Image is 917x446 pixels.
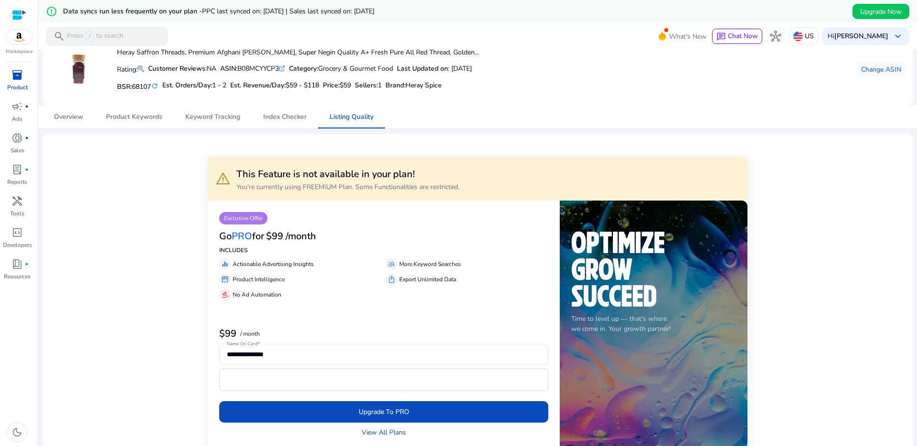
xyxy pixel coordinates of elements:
span: lab_profile [11,164,23,175]
p: Export Unlimited Data [399,275,456,284]
span: ios_share [388,276,395,283]
p: / month [240,331,260,337]
span: Index Checker [263,114,307,120]
h3: This Feature is not available in your plan! [236,169,459,180]
p: Actionable Advertising Insights [233,260,314,268]
span: handyman [11,195,23,207]
div: : [DATE] [397,64,472,74]
div: Grocery & Gourmet Food [289,64,393,74]
h3: Go for [219,231,264,242]
span: keyboard_arrow_down [892,31,904,42]
span: 1 [378,81,382,90]
h5: Data syncs run less frequently on your plan - [63,8,374,16]
p: Sales [11,146,24,155]
button: Upgrade Now [853,4,909,19]
span: Listing Quality [330,114,373,120]
span: warning [215,171,231,186]
p: Marketplace [6,48,32,55]
span: code_blocks [11,227,23,238]
img: amazon.svg [6,30,32,44]
mat-icon: refresh [151,82,159,91]
span: donut_small [11,132,23,144]
p: Tools [10,209,24,218]
span: PRO [232,230,252,243]
span: PPC last synced on: [DATE] | Sales last synced on: [DATE] [202,7,374,16]
p: US [805,28,814,44]
mat-label: Name On Card [227,340,257,347]
span: inventory_2 [11,69,23,81]
b: Category: [289,64,318,73]
p: Reports [7,178,27,186]
span: book_4 [11,258,23,270]
p: Product Intelligence [233,275,285,284]
p: Developers [3,241,32,249]
img: us.svg [793,32,803,41]
h5: Est. Revenue/Day: [230,82,319,90]
h5: : [385,82,441,90]
b: $99 [219,327,236,340]
button: chatChat Now [712,29,762,44]
p: Rating: [117,63,144,74]
button: Upgrade To PRO [219,401,548,423]
button: hub [766,27,785,46]
span: Product Keywords [106,114,162,120]
span: Chat Now [728,32,758,41]
h4: Heray Saffron Threads, Premium Afghani [PERSON_NAME], Super Negin Quality A+ Fresh Pure All Red T... [117,49,479,57]
mat-icon: error_outline [46,6,57,17]
p: Product [7,83,28,92]
div: NA [148,64,216,74]
span: Heray Spice [405,81,441,90]
span: fiber_manual_record [25,168,29,171]
span: gavel [221,291,229,298]
span: Upgrade Now [860,7,902,17]
span: fiber_manual_record [25,136,29,140]
span: 68107 [132,82,151,91]
span: 1 - 2 [212,81,226,90]
p: Press to search [67,31,123,42]
p: Ads [12,115,22,123]
b: Last Updated on [397,64,448,73]
b: Customer Reviews: [148,64,207,73]
b: [PERSON_NAME] [834,32,888,41]
span: Change ASIN [861,64,901,74]
span: hub [770,31,781,42]
span: fiber_manual_record [25,262,29,266]
iframe: Secure card payment input frame [224,370,543,389]
a: View All Plans [362,427,406,437]
span: campaign [11,101,23,112]
span: Overview [54,114,83,120]
h5: Price: [323,82,351,90]
img: 41iMG6Xd-sL.jpg [61,52,97,87]
p: More Keyword Searches [399,260,461,268]
div: B08MCYYCP3 [220,64,285,74]
p: Time to level up — that's where we come in. Your growth partner! [571,314,736,334]
h5: Sellers: [355,82,382,90]
span: $59 - $118 [286,81,319,90]
p: Exclusive Offer [219,212,267,224]
span: fiber_manual_record [25,105,29,108]
span: storefront [221,276,229,283]
span: dark_mode [11,426,23,438]
p: Hi [828,33,888,40]
b: ASIN: [220,64,237,73]
span: / [85,31,94,42]
span: Upgrade To PRO [359,407,409,417]
h5: BSR: [117,81,159,91]
span: search [53,31,65,42]
p: INCLUDES [219,246,548,255]
h5: Est. Orders/Day: [162,82,226,90]
h3: $99 /month [266,231,316,242]
p: Resources [4,272,31,281]
p: You're currently using FREEMIUM Plan. Some Functionalities are restricted. [236,182,459,192]
p: No Ad Automation [233,290,281,299]
span: chat [716,32,726,42]
button: Change ASIN [857,62,905,77]
span: What's New [669,28,706,45]
span: Keyword Tracking [185,114,240,120]
span: $59 [340,81,351,90]
span: Brand [385,81,404,90]
span: manage_search [388,260,395,268]
span: equalizer [221,260,229,268]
